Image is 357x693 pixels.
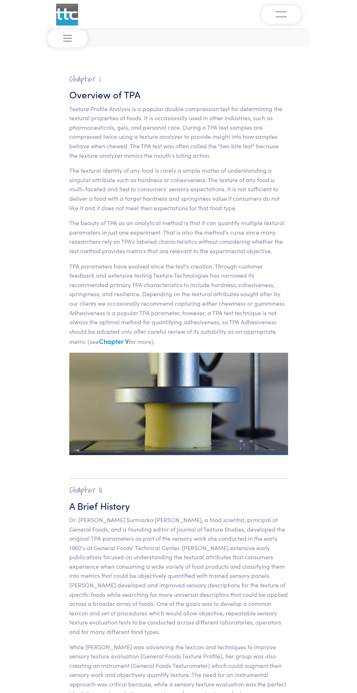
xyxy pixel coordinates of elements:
p: Dr. [PERSON_NAME] Surmacka [PERSON_NAME], a food scientist, principal at General Foods, and a fou... [69,515,288,637]
h3: Overview of TPA [69,88,288,101]
img: menu-v1.0.png [276,9,287,18]
p: The textural identity of any food is rarely a simple matter of understanding a singular attribute... [69,166,288,212]
button: Toggle navigation [261,5,301,24]
a: Chapter V [99,337,129,346]
h2: Chapter I [69,74,288,85]
img: cheese, precompression [69,353,288,455]
p: TPA parameters have evolved since the test's creation. Through customer feedback and extensive te... [69,262,288,347]
p: The beauty of TPA as an analytical method is that it can quantify multiple textural parameters in... [69,218,288,255]
h3: A Brief History [69,499,288,512]
button: Toggle navigation [47,29,88,47]
p: Texture Profile Analysis is a popular double compression test for determining the textural proper... [69,104,288,160]
img: ttc_logo_1x1_v1.0.png [56,4,78,26]
h2: Chapter II [69,485,288,496]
